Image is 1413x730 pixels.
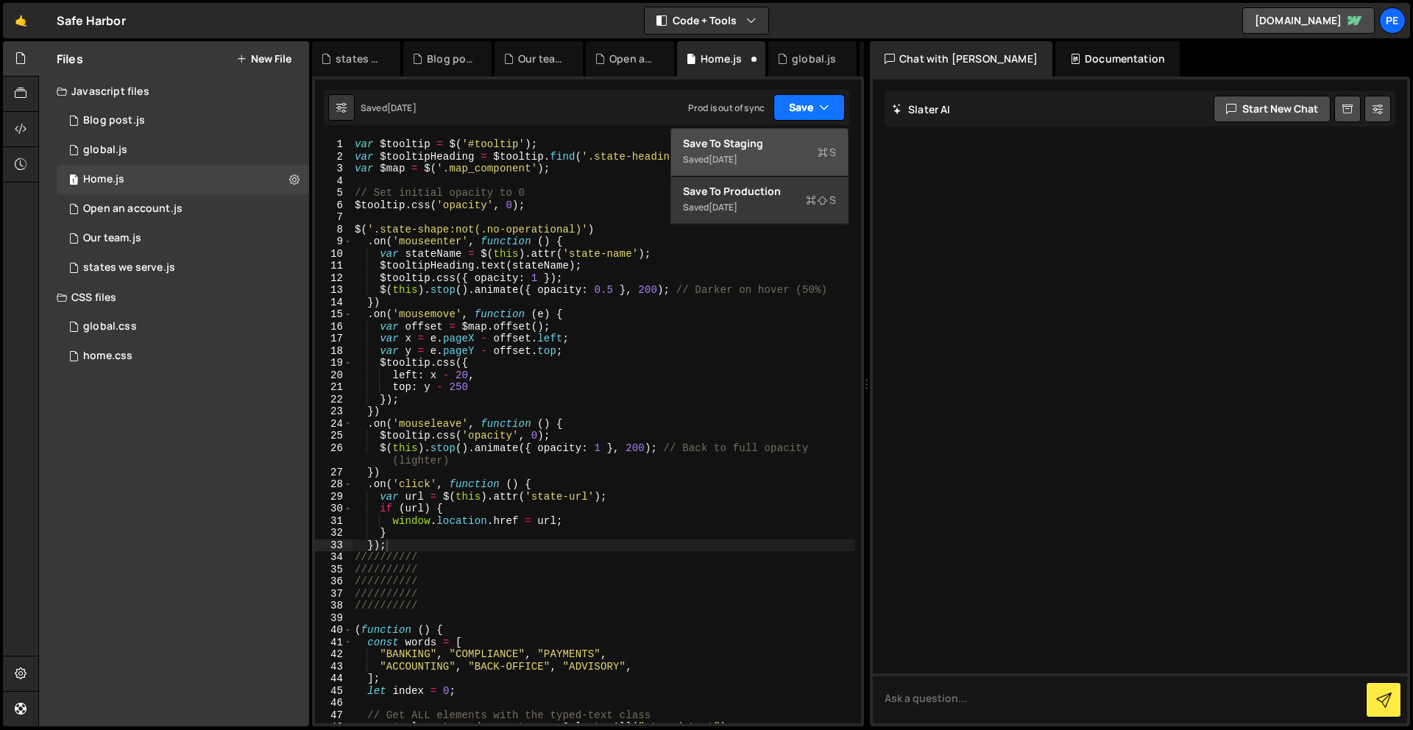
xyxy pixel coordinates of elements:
[806,193,836,208] span: S
[315,685,353,698] div: 45
[83,202,183,216] div: Open an account.js
[315,163,353,175] div: 3
[315,648,353,661] div: 42
[315,284,353,297] div: 13
[83,114,145,127] div: Blog post.js
[236,53,291,65] button: New File
[1214,96,1331,122] button: Start new chat
[57,51,83,67] h2: Files
[57,12,126,29] div: Safe Harbor
[315,297,353,309] div: 14
[792,52,836,66] div: global.js
[709,153,737,166] div: [DATE]
[315,151,353,163] div: 2
[39,77,309,106] div: Javascript files
[387,102,417,114] div: [DATE]
[361,102,417,114] div: Saved
[83,261,175,274] div: states we serve.js
[57,135,309,165] div: 16385/45478.js
[315,418,353,430] div: 24
[83,143,127,157] div: global.js
[1055,41,1180,77] div: Documentation
[315,564,353,576] div: 35
[315,369,353,382] div: 20
[709,201,737,213] div: [DATE]
[315,575,353,588] div: 36
[315,308,353,321] div: 15
[818,145,836,160] span: S
[315,467,353,479] div: 27
[315,491,353,503] div: 29
[57,253,309,283] div: 16385/45995.js
[1379,7,1406,34] a: Pe
[683,151,836,169] div: Saved
[315,394,353,406] div: 22
[315,661,353,673] div: 43
[3,3,39,38] a: 🤙
[315,235,353,248] div: 9
[315,248,353,261] div: 10
[57,194,309,224] div: 16385/45136.js
[315,709,353,722] div: 47
[315,224,353,236] div: 8
[645,7,768,34] button: Code + Tools
[315,405,353,418] div: 23
[315,333,353,345] div: 17
[57,341,309,371] div: 16385/45146.css
[671,129,848,177] button: Save to StagingS Saved[DATE]
[315,673,353,685] div: 44
[870,41,1052,77] div: Chat with [PERSON_NAME]
[336,52,383,66] div: states we serve.js
[315,442,353,467] div: 26
[315,138,353,151] div: 1
[83,320,137,333] div: global.css
[315,539,353,552] div: 33
[315,187,353,199] div: 5
[773,94,845,121] button: Save
[57,312,309,341] div: 16385/45328.css
[315,612,353,625] div: 39
[315,637,353,649] div: 41
[315,697,353,709] div: 46
[315,430,353,442] div: 25
[57,165,309,194] div: 16385/44326.js
[315,321,353,333] div: 16
[609,52,656,66] div: Open an account.js
[683,136,836,151] div: Save to Staging
[315,503,353,515] div: 30
[701,52,742,66] div: Home.js
[518,52,565,66] div: Our team.js
[57,224,309,253] div: 16385/45046.js
[427,52,474,66] div: Blog post.js
[39,283,309,312] div: CSS files
[315,175,353,188] div: 4
[315,260,353,272] div: 11
[315,357,353,369] div: 19
[315,551,353,564] div: 34
[315,588,353,600] div: 37
[315,272,353,285] div: 12
[671,177,848,224] button: Save to ProductionS Saved[DATE]
[315,624,353,637] div: 40
[688,102,765,114] div: Prod is out of sync
[315,478,353,491] div: 28
[57,106,309,135] div: 16385/45865.js
[892,102,951,116] h2: Slater AI
[83,350,132,363] div: home.css
[69,175,78,187] span: 1
[315,381,353,394] div: 21
[315,600,353,612] div: 38
[315,211,353,224] div: 7
[315,199,353,212] div: 6
[683,199,836,216] div: Saved
[83,232,141,245] div: Our team.js
[315,345,353,358] div: 18
[683,184,836,199] div: Save to Production
[1242,7,1375,34] a: [DOMAIN_NAME]
[315,515,353,528] div: 31
[83,173,124,186] div: Home.js
[315,527,353,539] div: 32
